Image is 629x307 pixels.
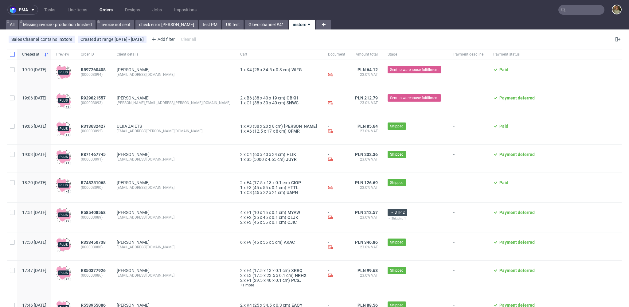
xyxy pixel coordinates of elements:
span: - [453,124,483,137]
span: F1 (29.5 x 40 x 0.1 cm) [247,278,290,283]
div: - [328,268,345,279]
span: - [453,210,483,225]
img: plus-icon.676465ae8f3a83198b3f.png [56,121,71,136]
span: R597260408 [81,67,106,72]
span: A6 (12.5 x 17 x 8 cm) [247,129,287,134]
img: plus-icon.676465ae8f3a83198b3f.png [56,65,71,80]
span: PLN 99.63 [357,268,378,273]
span: WIFG [290,67,303,72]
a: R748251068 [81,180,107,185]
span: Shipped [390,180,404,185]
span: 17:47 [DATE] [22,268,46,273]
span: UAPN [285,190,299,195]
span: NRHX [294,273,308,278]
span: 1 [240,100,243,105]
a: JUYR [285,157,298,162]
a: HTTL [286,185,300,190]
span: R585408568 [81,210,106,215]
img: plus-icon.676465ae8f3a83198b3f.png [56,237,71,252]
span: R929821557 [81,95,106,100]
img: plus-icon.676465ae8f3a83198b3f.png [56,150,71,164]
span: MYAW [286,210,301,215]
img: plus-icon.676465ae8f3a83198b3f.png [56,266,71,280]
div: [EMAIL_ADDRESS][DOMAIN_NAME] [117,215,230,220]
a: [PERSON_NAME] [117,268,150,273]
div: - [328,67,345,78]
span: Shipped [390,152,404,157]
a: [PERSON_NAME] [117,240,150,245]
span: Stage [388,52,443,57]
span: Amount total [355,52,378,57]
span: XRRQ [290,268,304,273]
img: plus-icon.676465ae8f3a83198b3f.png [56,208,71,222]
span: Payment status [493,52,535,57]
span: - [453,95,483,109]
a: Designs [121,5,144,15]
span: HLIK [285,152,297,157]
a: R585408568 [81,210,107,215]
a: UK test [222,20,244,29]
span: 1 [240,190,243,195]
span: Shipped [390,268,404,273]
span: 19:06 [DATE] [22,95,46,100]
span: - [453,67,483,80]
div: +1 [66,133,69,137]
div: x [240,268,318,273]
a: CJIC [286,220,298,225]
div: x [240,67,318,72]
span: (000003088) [81,245,107,250]
span: F2 (35 x 45 x 0.1 cm) [247,215,286,220]
span: Paid [499,124,508,129]
a: R871467745 [81,152,107,157]
div: - [328,95,345,106]
span: C1 (38 x 30 x 40 cm) [247,100,285,105]
span: Shipped [390,123,404,129]
span: 4 [240,210,243,215]
a: SNWC [285,100,300,105]
div: InStore [58,37,72,42]
a: All [6,20,18,29]
a: GBKH [285,95,299,100]
span: E4 (17.5 x 13 x 0.1 cm) [247,180,290,185]
div: - [328,180,345,191]
span: S5 (5000 x 4.65 cm) [247,157,285,162]
span: Payment deferred [499,210,535,215]
span: (000003090) [81,185,107,190]
span: 18:20 [DATE] [22,180,46,185]
div: x [240,100,318,105]
a: [PERSON_NAME] [117,95,150,100]
div: - [328,124,345,134]
a: [PERSON_NAME] [283,124,318,129]
a: Line Items [64,5,91,15]
span: 23.0% VAT [355,215,378,220]
span: 4 [240,215,243,220]
div: x [240,215,318,220]
span: 2 [240,273,243,278]
span: +1 more [240,283,318,288]
img: Pablo Michaello [612,5,621,14]
div: [EMAIL_ADDRESS][DOMAIN_NAME] [117,157,230,162]
a: CIOP [290,180,302,185]
a: AKAC [283,240,296,245]
a: [PERSON_NAME] [117,152,150,157]
span: 23.0% VAT [355,157,378,162]
span: 2 [240,220,243,225]
span: Sent to warehouse fulfillment [390,67,439,72]
span: F3 (45 x 55 x 0.1 cm) [247,185,286,190]
span: R313632427 [81,124,106,129]
span: E4 (17.5 x 13 x 0.1 cm) [247,268,290,273]
span: Client details [117,52,230,57]
span: 19:10 [DATE] [22,67,46,72]
a: Missing invoice - production finished [19,20,96,29]
span: Order ID [81,52,107,57]
div: Clear all [180,35,197,44]
div: - [328,210,345,221]
span: 2 [240,95,243,100]
span: F3 (45 x 55 x 0.1 cm) [247,220,286,225]
span: Payment deferred [499,240,535,245]
span: (000003093) [81,100,107,105]
span: 23.0% VAT [355,129,378,134]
